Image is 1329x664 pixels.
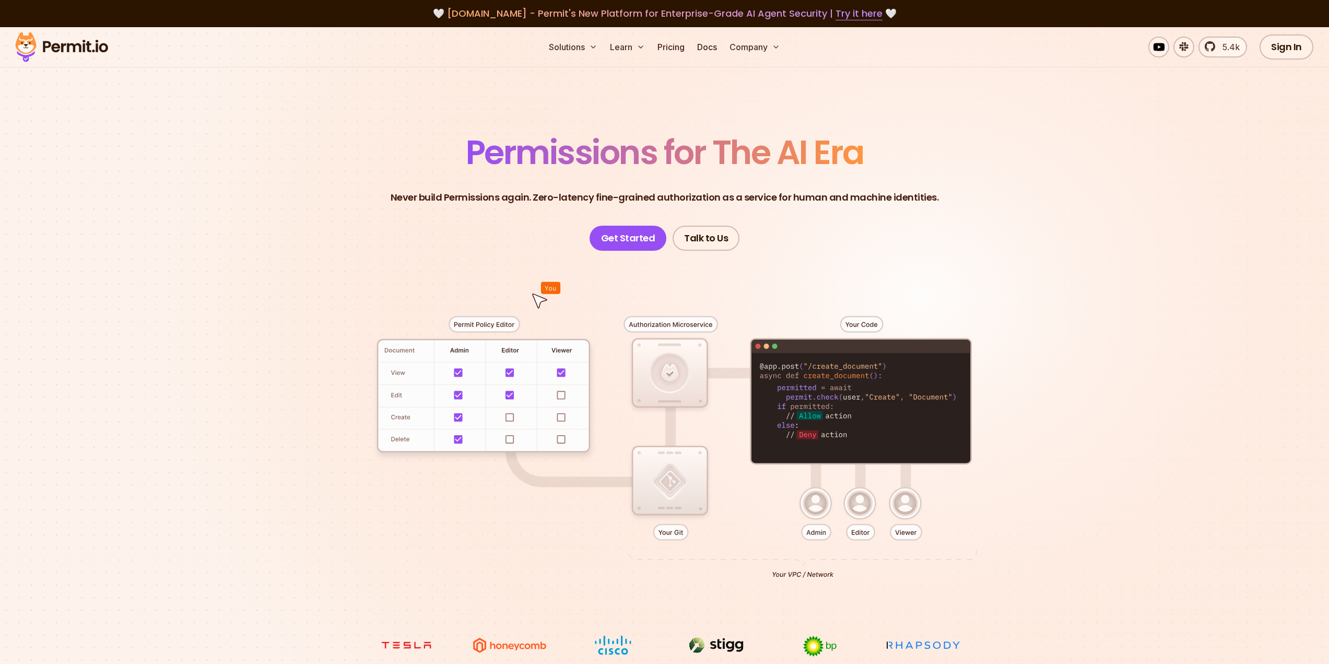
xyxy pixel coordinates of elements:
span: 5.4k [1216,41,1240,53]
div: 🤍 🤍 [25,6,1304,21]
span: Permissions for The AI Era [466,129,864,176]
img: bp [781,635,859,657]
button: Learn [606,37,649,57]
span: [DOMAIN_NAME] - Permit's New Platform for Enterprise-Grade AI Agent Security | [447,7,883,20]
img: Stigg [677,635,756,655]
a: Sign In [1260,34,1313,60]
button: Company [725,37,784,57]
img: tesla [367,635,445,655]
img: Permit logo [10,29,113,65]
a: Pricing [653,37,689,57]
p: Never build Permissions again. Zero-latency fine-grained authorization as a service for human and... [391,190,939,205]
a: Get Started [590,226,667,251]
img: Honeycomb [471,635,549,655]
a: 5.4k [1198,37,1247,57]
a: Try it here [836,7,883,20]
a: Docs [693,37,721,57]
button: Solutions [545,37,602,57]
a: Talk to Us [673,226,739,251]
img: Cisco [574,635,652,655]
img: Rhapsody Health [884,635,962,655]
